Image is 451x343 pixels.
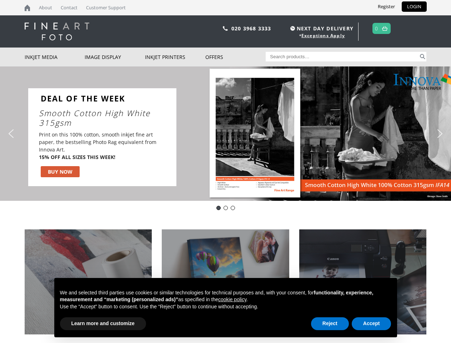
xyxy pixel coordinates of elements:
[434,128,446,139] img: next arrow
[311,317,349,330] button: Reject
[205,48,266,66] a: Offers
[223,26,228,31] img: phone.svg
[266,52,419,61] input: Search products…
[28,88,176,186] div: DEAL OF THE WEEKSmooth Cotton High White 315gsmPrint on this 100% cotton, smooth inkjet fine art ...
[85,48,145,66] a: Image Display
[49,272,403,343] div: Notice
[39,154,115,160] b: 15% OFF ALL SIZES THIS WEEK!
[48,168,72,175] div: BUY NOW
[25,23,89,40] img: logo-white.svg
[60,303,391,310] p: Use the “Accept” button to consent. Use the “Reject” button to continue without accepting.
[402,1,427,12] a: LOGIN
[39,131,157,161] p: Print on this 100% cotton, smooth inkjet fine art paper, the bestselling Photo Rag equivalent fro...
[25,278,152,286] h2: INKJET MEDIA
[375,23,378,34] a: 0
[145,48,205,66] a: Inkjet Printers
[301,33,345,39] a: Exceptions Apply
[372,1,400,12] a: Register
[216,206,221,210] div: Innova Smooth Cotton High White - IFA14
[215,204,236,212] div: Choose slide to display.
[382,26,387,31] img: basket.svg
[218,297,246,302] a: cookie policy
[60,289,391,303] p: We and selected third parties use cookies or similar technologies for technical purposes and, wit...
[231,206,235,210] div: pinch book
[39,108,173,127] a: Smooth Cotton High White 315gsm
[289,24,354,33] span: NEXT DAY DELIVERY
[224,206,228,210] div: Innova-general
[39,92,127,105] a: DEAL OF THE WEEK
[25,48,85,66] a: Inkjet Media
[419,52,427,61] button: Search
[60,317,146,330] button: Learn more and customize
[5,128,17,139] img: previous arrow
[231,25,271,32] a: 020 3968 3333
[290,26,295,31] img: time.svg
[60,290,374,303] strong: functionality, experience, measurement and “marketing (personalized ads)”
[352,317,391,330] button: Accept
[41,166,80,177] a: BUY NOW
